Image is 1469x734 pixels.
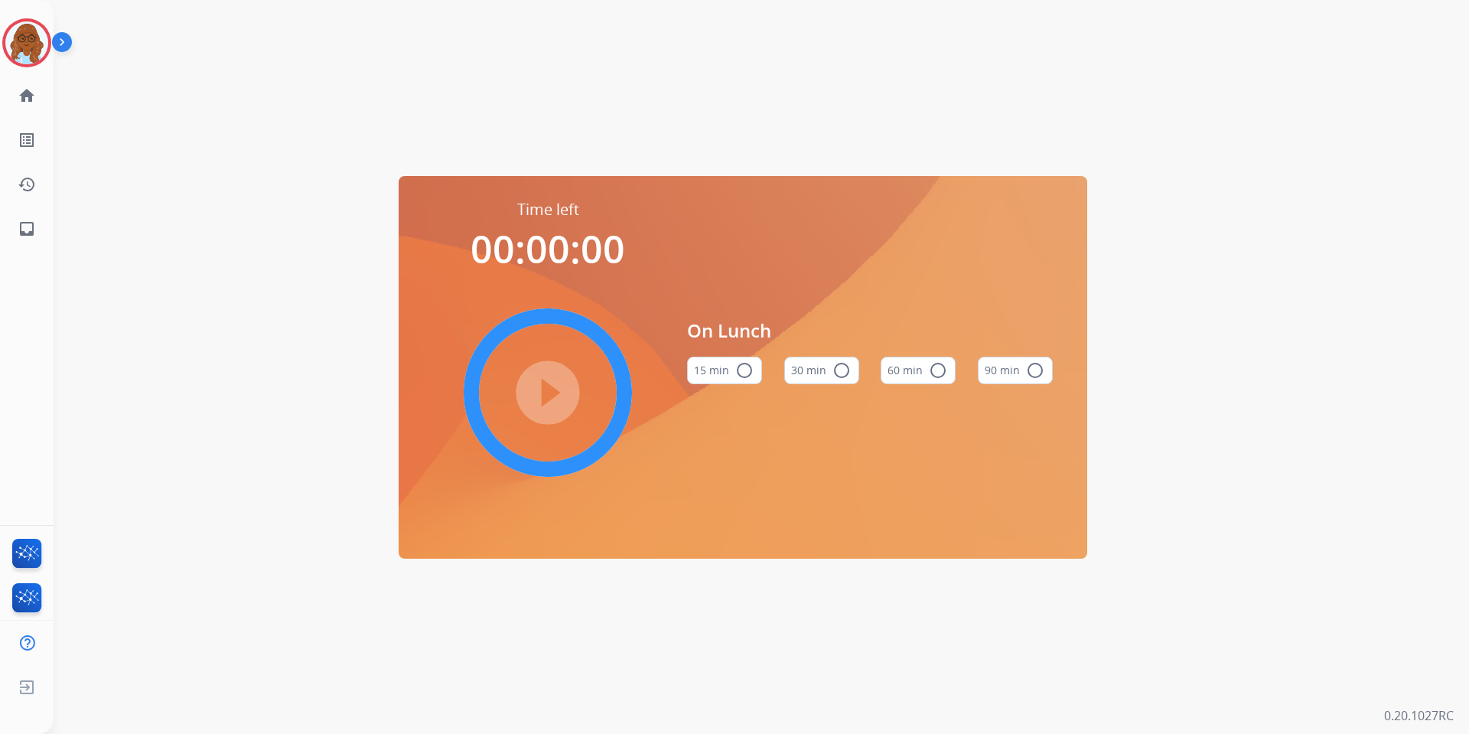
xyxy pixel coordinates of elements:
mat-icon: radio_button_unchecked [1026,361,1044,380]
span: On Lunch [687,317,1053,344]
mat-icon: home [18,86,36,105]
button: 90 min [978,357,1053,384]
mat-icon: radio_button_unchecked [735,361,754,380]
span: Time left [517,199,579,220]
span: 00:00:00 [471,223,625,275]
mat-icon: radio_button_unchecked [832,361,851,380]
button: 30 min [784,357,859,384]
p: 0.20.1027RC [1384,706,1454,725]
mat-icon: history [18,175,36,194]
mat-icon: inbox [18,220,36,238]
button: 60 min [881,357,956,384]
mat-icon: list_alt [18,131,36,149]
img: avatar [5,21,48,64]
button: 15 min [687,357,762,384]
mat-icon: radio_button_unchecked [929,361,947,380]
